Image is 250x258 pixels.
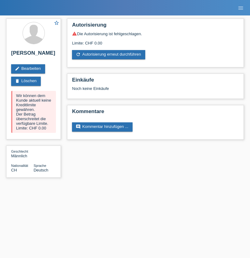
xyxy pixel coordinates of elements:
[72,108,239,118] h2: Kommentare
[15,66,20,71] i: edit
[11,91,56,133] div: Wir können dem Kunde aktuell keine Kreditlimite gewähren. Der Betrag überschreitet die verfügbare...
[11,64,45,74] a: editBearbeiten
[34,168,49,172] span: Deutsch
[11,149,34,158] div: Männlich
[11,77,41,86] a: deleteLöschen
[72,50,145,59] a: refreshAutorisierung erneut durchführen
[72,31,77,36] i: warning
[54,20,59,27] a: star_border
[15,78,20,83] i: delete
[11,168,17,172] span: Schweiz
[72,122,133,132] a: commentKommentar hinzufügen ...
[238,5,244,11] i: menu
[72,36,239,45] div: Limite: CHF 0.00
[235,6,247,10] a: menu
[72,86,239,95] div: Noch keine Einkäufe
[11,164,28,167] span: Nationalität
[72,77,239,86] h2: Einkäufe
[54,20,59,26] i: star_border
[72,22,239,31] h2: Autorisierung
[34,164,46,167] span: Sprache
[72,31,239,36] div: Die Autorisierung ist fehlgeschlagen.
[11,50,56,59] h2: [PERSON_NAME]
[76,52,81,57] i: refresh
[76,124,81,129] i: comment
[11,150,28,153] span: Geschlecht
